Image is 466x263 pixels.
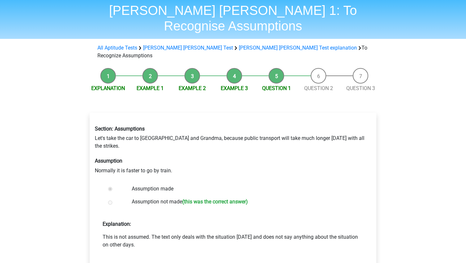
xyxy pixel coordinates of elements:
[132,185,356,193] label: Assumption made
[262,85,291,91] a: Question 1
[91,85,125,91] a: Explanation
[304,85,333,91] a: Question 2
[90,120,376,179] div: Let's take the car to [GEOGRAPHIC_DATA] and Grandma, because public transport will take much long...
[182,199,248,205] h6: (this was the correct answer)
[97,45,137,51] a: All Aptitude Tests
[95,44,371,60] div: To Recognize Assumptions
[346,85,375,91] a: Question 3
[103,233,363,249] p: This is not assumed. The text only deals with the situation [DATE] and does not say anything abou...
[137,85,164,91] a: Example 1
[103,221,131,227] strong: Explanation:
[239,45,357,51] a: [PERSON_NAME] [PERSON_NAME] Test explanation
[95,126,371,132] h6: Section: Assumptions
[95,158,371,164] h6: Assumption
[132,198,356,207] label: Assumption not made
[179,85,206,91] a: Example 2
[84,3,382,34] h1: [PERSON_NAME] [PERSON_NAME] 1: To Recognise Assumptions
[143,45,233,51] a: [PERSON_NAME] [PERSON_NAME] Test
[221,85,248,91] a: Example 3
